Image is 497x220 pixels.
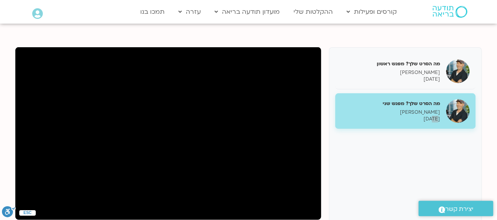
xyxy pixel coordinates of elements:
[290,4,337,19] a: ההקלטות שלי
[341,100,440,107] h5: מה הסרט שלך? מפגש שני
[341,116,440,122] p: [DATE]
[446,99,469,123] img: מה הסרט שלך? מפגש שני
[341,76,440,83] p: [DATE]
[343,4,401,19] a: קורסים ופעילות
[418,201,493,216] a: יצירת קשר
[174,4,205,19] a: עזרה
[433,6,467,18] img: תודעה בריאה
[341,109,440,116] p: [PERSON_NAME]
[445,204,473,214] span: יצירת קשר
[136,4,169,19] a: תמכו בנו
[446,59,469,83] img: מה הסרט שלך? מפגש ראשון
[341,69,440,76] p: [PERSON_NAME]
[211,4,284,19] a: מועדון תודעה בריאה
[341,60,440,67] h5: מה הסרט שלך? מפגש ראשון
